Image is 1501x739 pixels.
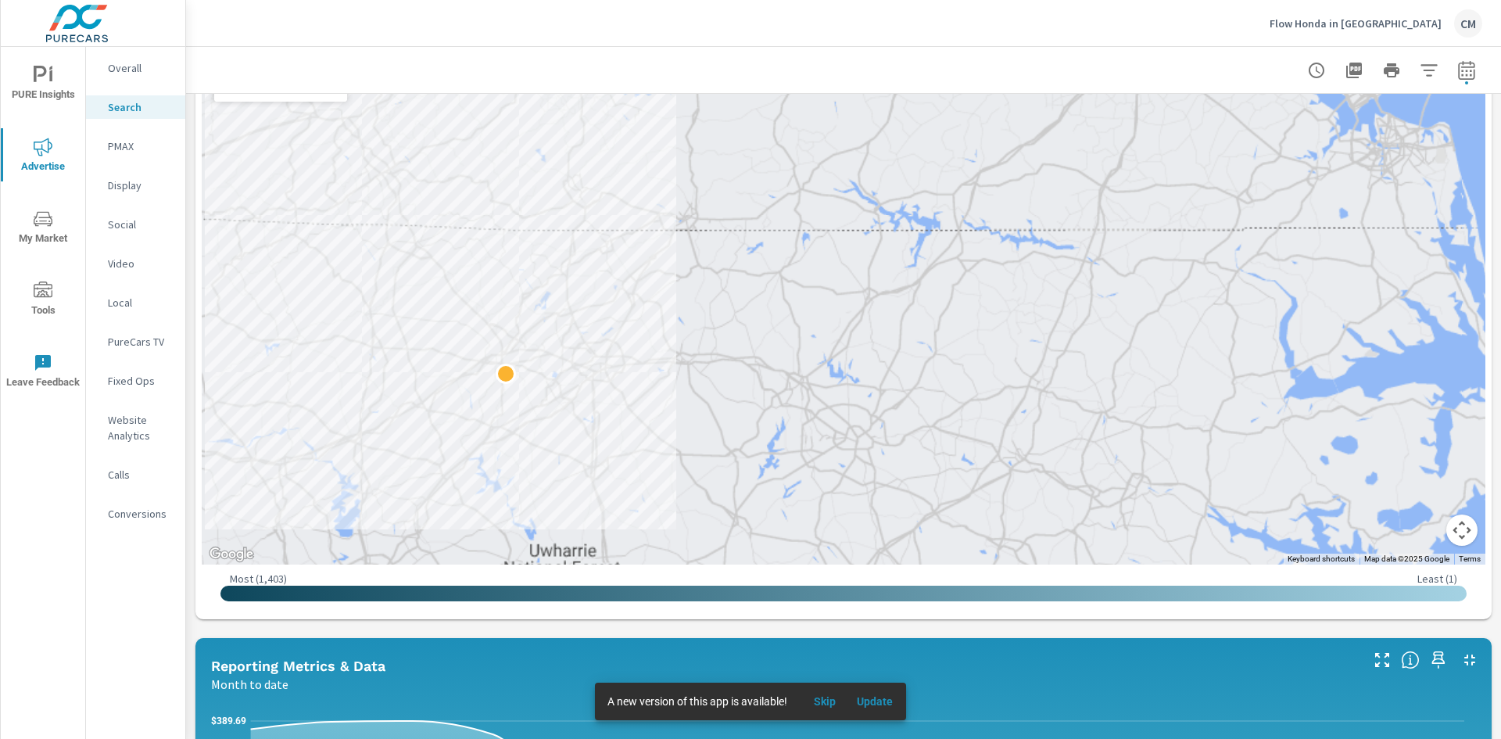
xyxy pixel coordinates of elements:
span: Save this to your personalized report [1426,648,1451,673]
button: Minimize Widget [1457,648,1482,673]
span: Update [856,694,894,709]
p: Display [108,178,173,193]
p: Conversions [108,506,173,522]
div: Fixed Ops [86,369,185,393]
div: Calls [86,463,185,486]
p: Local [108,295,173,310]
div: Social [86,213,185,236]
p: Month to date [211,675,288,694]
span: Understand Search data over time and see how metrics compare to each other. [1401,651,1420,669]
div: Overall [86,56,185,80]
div: Video [86,252,185,275]
button: Make Fullscreen [1370,648,1395,673]
button: Update [850,689,900,714]
span: Skip [806,694,844,709]
span: Advertise [5,138,81,176]
a: Terms (opens in new tab) [1459,554,1481,563]
div: Local [86,291,185,314]
p: Calls [108,467,173,483]
div: PMAX [86,135,185,158]
button: Map camera controls [1446,515,1478,546]
div: Display [86,174,185,197]
p: Most ( 1,403 ) [230,572,287,586]
img: Google [206,544,257,565]
p: Fixed Ops [108,373,173,389]
text: $389.69 [211,716,246,726]
h5: Reporting Metrics & Data [211,658,385,674]
span: A new version of this app is available! [607,695,787,708]
button: "Export Report to PDF" [1338,55,1370,86]
p: Flow Honda in [GEOGRAPHIC_DATA] [1270,16,1442,30]
div: nav menu [1,47,85,407]
button: Select Date Range [1451,55,1482,86]
p: PMAX [108,138,173,154]
div: Search [86,95,185,119]
a: Open this area in Google Maps (opens a new window) [206,544,257,565]
div: Conversions [86,502,185,526]
div: CM [1454,9,1482,38]
span: Leave Feedback [5,353,81,392]
button: Skip [800,689,850,714]
span: Map data ©2025 Google [1364,554,1449,563]
button: Keyboard shortcuts [1288,554,1355,565]
div: Website Analytics [86,408,185,447]
p: Least ( 1 ) [1417,572,1457,586]
p: PureCars TV [108,334,173,350]
p: Video [108,256,173,271]
p: Social [108,217,173,232]
div: PureCars TV [86,330,185,353]
button: Print Report [1376,55,1407,86]
span: Tools [5,282,81,320]
p: Overall [108,60,173,76]
button: Apply Filters [1413,55,1445,86]
span: PURE Insights [5,66,81,104]
span: My Market [5,210,81,248]
p: Website Analytics [108,412,173,443]
p: Search [108,99,173,115]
